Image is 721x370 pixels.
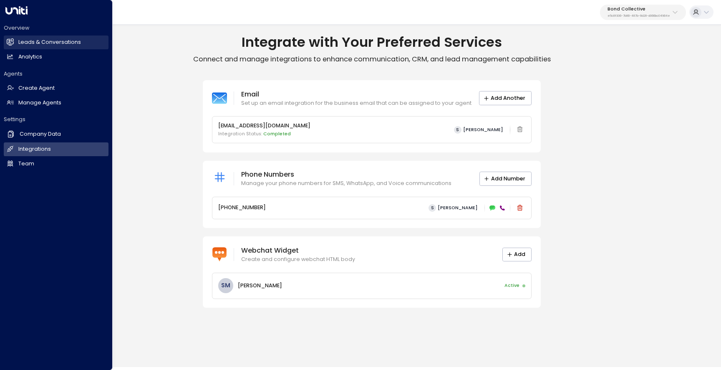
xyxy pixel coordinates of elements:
[20,130,61,138] h2: Company Data
[241,99,471,107] p: Set up an email integration for the business email that can be assigned to your agent
[429,204,436,212] span: S
[4,35,108,49] a: Leads & Conversations
[600,5,686,20] button: Bond Collectivee5c8f306-7b86-487b-8d28-d066bc04964e
[4,127,108,141] a: Company Data
[4,81,108,95] a: Create Agent
[4,96,108,110] a: Manage Agents
[479,172,532,186] button: Add Number
[608,14,670,18] p: e5c8f306-7b86-487b-8d28-d066bc04964e
[498,204,506,212] div: VOICE (Active)
[241,256,355,264] p: Create and configure webchat HTML body
[4,157,108,171] a: Team
[218,278,233,293] div: SM
[238,282,282,290] p: [PERSON_NAME]
[4,116,108,123] h2: Settings
[502,248,532,262] button: Add
[18,38,81,46] h2: Leads & Conversations
[4,142,108,156] a: Integrations
[463,127,503,132] span: [PERSON_NAME]
[218,122,310,130] p: [EMAIL_ADDRESS][DOMAIN_NAME]
[438,205,478,210] span: [PERSON_NAME]
[426,203,481,213] button: S[PERSON_NAME]
[241,89,471,99] p: Email
[23,55,721,64] p: Connect and manage integrations to enhance communication, CRM, and lead management capabilities
[504,282,519,289] span: Active
[4,24,108,32] h2: Overview
[18,84,55,92] h2: Create Agent
[608,7,670,12] p: Bond Collective
[23,34,721,51] h1: Integrate with Your Preferred Services
[18,99,61,107] h2: Manage Agents
[18,145,51,153] h2: Integrations
[18,160,34,168] h2: Team
[479,91,532,105] button: Add Another
[241,170,451,180] p: Phone Numbers
[4,50,108,64] a: Analytics
[18,53,42,61] h2: Analytics
[263,131,291,137] span: Completed
[4,70,108,78] h2: Agents
[489,204,497,212] div: SMS (Active)
[514,202,525,213] button: Delete phone number
[514,124,525,136] span: Email integration cannot be deleted while linked to an active agent. Please deactivate the agent ...
[451,124,506,135] button: S[PERSON_NAME]
[218,131,310,137] p: Integration Status:
[241,180,451,188] p: Manage your phone numbers for SMS, WhatsApp, and Voice communications
[241,246,355,256] p: Webchat Widget
[454,126,461,134] span: S
[218,204,266,212] p: [PHONE_NUMBER]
